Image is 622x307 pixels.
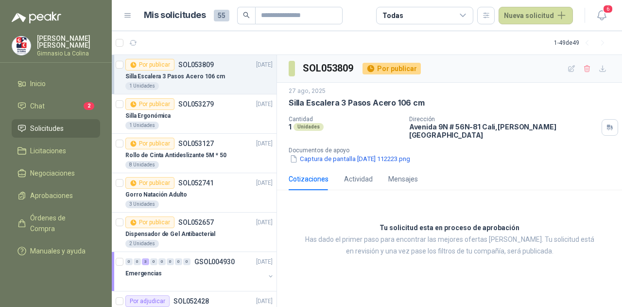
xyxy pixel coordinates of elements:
[289,87,326,96] p: 27 ago, 2025
[125,111,171,121] p: Silla Ergonómica
[12,36,31,55] img: Company Logo
[289,147,618,154] p: Documentos de apoyo
[12,74,100,93] a: Inicio
[30,145,66,156] span: Licitaciones
[30,78,46,89] span: Inicio
[167,258,174,265] div: 0
[214,10,229,21] span: 55
[243,12,250,18] span: search
[388,174,418,184] div: Mensajes
[125,217,174,228] div: Por publicar
[12,12,61,23] img: Logo peakr
[409,123,598,139] p: Avenida 9N # 56N-81 Cali , [PERSON_NAME][GEOGRAPHIC_DATA]
[289,154,411,164] button: Captura de pantalla [DATE] 112223.png
[289,123,292,131] p: 1
[178,101,214,108] p: SOL053279
[142,258,149,265] div: 3
[178,219,214,226] p: SOL052657
[409,116,598,123] p: Dirección
[301,234,598,257] p: Has dado el primer paso para encontrar las mejores ofertas [PERSON_NAME]. Tu solicitud está en re...
[178,140,214,147] p: SOL053127
[12,164,100,182] a: Negociaciones
[112,94,276,134] a: Por publicarSOL053279[DATE] Silla Ergonómica1 Unidades
[125,240,159,248] div: 2 Unidades
[194,258,235,265] p: GSOL004930
[125,177,174,189] div: Por publicar
[12,119,100,138] a: Solicitudes
[12,209,100,238] a: Órdenes de Compra
[112,213,276,252] a: Por publicarSOL052657[DATE] Dispensador de Gel Antibacterial2 Unidades
[173,298,209,305] p: SOL052428
[158,258,166,265] div: 0
[603,4,613,14] span: 6
[125,230,215,239] p: Dispensador de Gel Antibacterial
[12,142,100,160] a: Licitaciones
[150,258,157,265] div: 0
[30,246,86,256] span: Manuales y ayuda
[12,242,100,260] a: Manuales y ayuda
[125,59,174,71] div: Por publicar
[144,8,206,22] h1: Mis solicitudes
[30,190,73,201] span: Aprobaciones
[125,98,174,110] div: Por publicar
[30,213,91,234] span: Órdenes de Compra
[593,7,610,24] button: 6
[125,258,133,265] div: 0
[256,139,273,148] p: [DATE]
[499,7,573,24] button: Nueva solicitud
[382,10,403,21] div: Todas
[125,190,187,199] p: Gorro Natación Adulto
[289,174,328,184] div: Cotizaciones
[289,98,425,108] p: Silla Escalera 3 Pasos Acero 106 cm
[183,258,190,265] div: 0
[134,258,141,265] div: 0
[30,168,75,179] span: Negociaciones
[12,186,100,205] a: Aprobaciones
[256,297,273,306] p: [DATE]
[125,256,275,287] a: 0 0 3 0 0 0 0 0 GSOL004930[DATE] Emergencias
[125,200,159,208] div: 3 Unidades
[294,123,324,131] div: Unidades
[30,123,64,134] span: Solicitudes
[289,116,401,123] p: Cantidad
[256,60,273,70] p: [DATE]
[344,174,373,184] div: Actividad
[175,258,182,265] div: 0
[112,134,276,173] a: Por publicarSOL053127[DATE] Rollo de Cinta Antideslizante 5M * 508 Unidades
[256,179,273,188] p: [DATE]
[125,295,170,307] div: Por adjudicar
[125,82,159,90] div: 1 Unidades
[554,35,610,51] div: 1 - 49 de 49
[178,180,214,186] p: SOL052741
[125,72,225,81] p: Silla Escalera 3 Pasos Acero 106 cm
[112,55,276,94] a: Por publicarSOL053809[DATE] Silla Escalera 3 Pasos Acero 106 cm1 Unidades
[256,100,273,109] p: [DATE]
[178,61,214,68] p: SOL053809
[363,63,421,74] div: Por publicar
[37,35,100,49] p: [PERSON_NAME] [PERSON_NAME]
[125,161,159,169] div: 8 Unidades
[125,122,159,129] div: 1 Unidades
[256,257,273,267] p: [DATE]
[256,218,273,227] p: [DATE]
[380,222,519,234] h3: Tu solicitud esta en proceso de aprobación
[30,101,45,111] span: Chat
[125,138,174,149] div: Por publicar
[12,97,100,115] a: Chat2
[37,51,100,56] p: Gimnasio La Colina
[303,61,355,76] h3: SOL053809
[84,102,94,110] span: 2
[112,173,276,213] a: Por publicarSOL052741[DATE] Gorro Natación Adulto3 Unidades
[125,151,226,160] p: Rollo de Cinta Antideslizante 5M * 50
[125,269,162,278] p: Emergencias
